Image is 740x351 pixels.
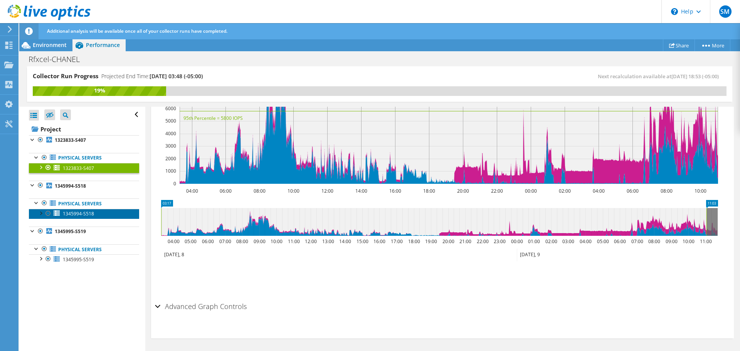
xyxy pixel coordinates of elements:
[55,137,86,143] b: 1323833-S407
[25,55,92,64] h1: Rfxcel-CHANEL
[29,163,139,173] a: 1323833-S407
[236,238,248,245] text: 08:00
[695,39,730,51] a: More
[525,188,537,194] text: 00:00
[101,72,203,81] h4: Projected End Time:
[165,118,176,124] text: 5000
[55,183,86,189] b: 1345994-S518
[357,238,368,245] text: 15:00
[33,86,166,95] div: 19%
[219,238,231,245] text: 07:00
[29,153,139,163] a: Physical Servers
[627,188,639,194] text: 06:00
[29,227,139,237] a: 1345995-S519
[165,155,176,162] text: 2000
[165,130,176,137] text: 4000
[373,238,385,245] text: 16:00
[321,188,333,194] text: 12:00
[155,299,247,314] h2: Advanced Graph Controls
[86,41,120,49] span: Performance
[661,188,673,194] text: 08:00
[545,238,557,245] text: 02:00
[305,238,317,245] text: 12:00
[29,209,139,219] a: 1345994-S518
[666,238,678,245] text: 09:00
[29,181,139,191] a: 1345994-S518
[598,73,723,80] span: Next recalculation available at
[663,39,695,51] a: Share
[562,238,574,245] text: 03:00
[593,188,605,194] text: 04:00
[63,256,94,263] span: 1345995-S519
[254,238,266,245] text: 09:00
[559,188,571,194] text: 02:00
[528,238,540,245] text: 01:00
[33,41,67,49] span: Environment
[186,188,198,194] text: 04:00
[63,165,94,171] span: 1323833-S407
[408,238,420,245] text: 18:00
[648,238,660,245] text: 08:00
[220,188,232,194] text: 06:00
[29,244,139,254] a: Physical Servers
[185,238,197,245] text: 05:00
[457,188,469,194] text: 20:00
[671,73,719,80] span: [DATE] 18:53 (-05:00)
[391,238,403,245] text: 17:00
[614,238,626,245] text: 06:00
[597,238,609,245] text: 05:00
[719,5,732,18] span: SM
[165,143,176,149] text: 3000
[511,238,523,245] text: 00:00
[355,188,367,194] text: 14:00
[271,238,283,245] text: 10:00
[389,188,401,194] text: 16:00
[173,180,176,187] text: 0
[29,198,139,208] a: Physical Servers
[165,168,176,174] text: 1000
[477,238,489,245] text: 22:00
[671,8,678,15] svg: \n
[339,238,351,245] text: 14:00
[288,238,300,245] text: 11:00
[580,238,592,245] text: 04:00
[494,238,506,245] text: 23:00
[165,105,176,112] text: 6000
[491,188,503,194] text: 22:00
[442,238,454,245] text: 20:00
[322,238,334,245] text: 13:00
[183,115,243,121] text: 95th Percentile = 5800 IOPS
[423,188,435,194] text: 18:00
[47,28,227,34] span: Additional analysis will be available once all of your collector runs have completed.
[29,135,139,145] a: 1323833-S407
[700,238,712,245] text: 11:00
[288,188,299,194] text: 10:00
[29,123,139,135] a: Project
[150,72,203,80] span: [DATE] 03:48 (-05:00)
[29,254,139,264] a: 1345995-S519
[55,228,86,235] b: 1345995-S519
[202,238,214,245] text: 06:00
[168,238,180,245] text: 04:00
[254,188,266,194] text: 08:00
[425,238,437,245] text: 19:00
[695,188,706,194] text: 10:00
[683,238,695,245] text: 10:00
[631,238,643,245] text: 07:00
[459,238,471,245] text: 21:00
[63,210,94,217] span: 1345994-S518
